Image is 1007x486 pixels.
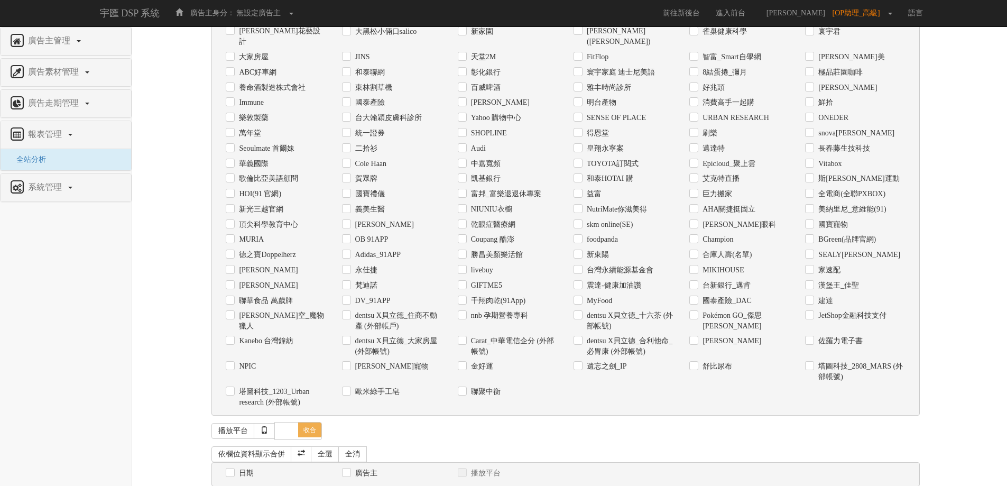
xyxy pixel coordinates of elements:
[468,280,502,291] label: GIFTME5
[236,265,298,276] label: [PERSON_NAME]
[353,97,385,108] label: 國泰產險
[353,82,392,93] label: 東林割草機
[468,143,486,154] label: Audi
[700,280,751,291] label: 台新銀行_邁肯
[816,97,833,108] label: 鮮拾
[700,189,732,199] label: 巨力搬家
[584,189,602,199] label: 益富
[700,52,761,62] label: 智富_Smart自學網
[8,33,123,50] a: 廣告主管理
[816,265,840,276] label: 家速配
[236,204,283,215] label: 新光三越官網
[236,9,281,17] span: 無設定廣告主
[700,250,752,260] label: 合庫人壽(名單)
[700,173,740,184] label: 艾克特直播
[816,280,859,291] label: 漢堡王_佳聖
[468,361,493,372] label: 金好運
[584,234,618,245] label: foodpanda
[8,179,123,196] a: 系統管理
[468,468,501,479] label: 播放平台
[468,97,530,108] label: [PERSON_NAME]
[584,280,641,291] label: 震達-健康加油讚
[700,97,754,108] label: 消費高手一起購
[236,336,293,346] label: Kanebo 台灣鐘紡
[353,128,385,139] label: 統一證券
[468,113,521,123] label: Yahoo 購物中心
[468,204,512,215] label: NIUNIU衣櫥
[468,310,529,321] label: nnb 孕期營養專科
[700,310,789,332] label: Pokémon GO_傑思[PERSON_NAME]
[584,336,673,357] label: dentsu X貝立德_合利他命_必胃康 (外部帳號)
[353,52,370,62] label: JINS
[700,296,752,306] label: 國泰產險_DAC
[353,265,377,276] label: 永佳捷
[584,113,646,123] label: SENSE ОF PLACE
[584,82,631,93] label: 雅丰時尚診所
[816,159,842,169] label: Vitabox
[468,26,493,37] label: 新家園
[700,26,747,37] label: 雀巢健康科學
[584,52,608,62] label: FitFlop
[584,265,653,276] label: 台灣永續能源基金會
[700,234,733,245] label: Champion
[468,189,541,199] label: 富邦_富樂退退休專案
[584,219,633,230] label: skm online(SE)
[25,36,76,45] span: 廣告主管理
[236,468,254,479] label: 日期
[584,67,655,78] label: 寰宇家庭 迪士尼美語
[468,265,493,276] label: livebuy
[468,67,501,78] label: 彰化銀行
[700,143,725,154] label: 邁達特
[468,173,501,184] label: 凱基銀行
[584,296,612,306] label: MyFood
[468,219,515,230] label: 乾眼症醫療網
[353,26,417,37] label: 大黑松小倆口salico
[816,336,863,346] label: 佐羅力電子書
[816,310,886,321] label: JetShop金融科技支付
[8,155,46,163] span: 全站分析
[236,143,294,154] label: Seoulmate 首爾妹
[353,219,414,230] label: [PERSON_NAME]
[236,113,269,123] label: 樂敦製藥
[353,113,422,123] label: 台大翰穎皮膚科診所
[8,64,123,81] a: 廣告素材管理
[816,67,863,78] label: 極品莊園咖啡
[584,26,673,47] label: [PERSON_NAME]([PERSON_NAME])
[353,468,377,479] label: 廣告主
[700,219,776,230] label: [PERSON_NAME]眼科
[700,82,725,93] label: 好兆頭
[353,159,386,169] label: Cole Haan
[700,336,761,346] label: [PERSON_NAME]
[8,126,123,143] a: 報表管理
[468,159,501,169] label: 中嘉寬頻
[353,204,385,215] label: 義美生醫
[468,296,525,306] label: 千翔肉乾(91App)
[8,95,123,112] a: 廣告走期管理
[468,250,523,260] label: 勝昌美顏樂活館
[236,128,261,139] label: 萬年堂
[298,423,321,437] span: 收合
[353,296,391,306] label: DV_91APP
[816,52,884,62] label: [PERSON_NAME]美
[468,336,558,357] label: Carat_中華電信企分 (外部帳號)
[236,250,295,260] label: 德之寶Doppelherz
[700,67,747,78] label: 8結蛋捲_彌月
[353,189,385,199] label: 國寶禮儀
[468,128,507,139] label: SHOPLINE
[700,265,744,276] label: MIKIHOUSE
[700,128,717,139] label: 刷樂
[584,97,616,108] label: 明台產物
[236,97,264,108] label: Immune
[236,280,298,291] label: [PERSON_NAME]
[25,98,84,107] span: 廣告走期管理
[700,361,732,372] label: 舒比尿布
[353,250,401,260] label: Adidas_91APP
[236,67,276,78] label: ABC好車網
[584,204,647,215] label: NutriMate你滋美得
[700,159,755,169] label: Epicloud_聚上雲
[816,250,900,260] label: SEALY[PERSON_NAME]
[236,159,269,169] label: 華義國際
[236,310,326,332] label: [PERSON_NAME]空_魔物獵人
[700,113,769,123] label: URBAN RESEARCH
[816,296,833,306] label: 建達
